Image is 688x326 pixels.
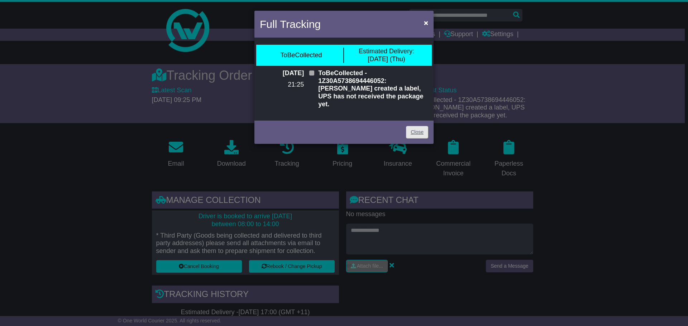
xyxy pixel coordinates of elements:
span: × [424,19,428,27]
p: 21:25 [260,81,304,89]
a: Close [406,126,428,138]
div: ToBeCollected [280,52,322,59]
button: Close [420,15,432,30]
h4: Full Tracking [260,16,321,32]
span: Estimated Delivery: [359,48,414,55]
div: [DATE] (Thu) [359,48,414,63]
p: ToBeCollected - 1Z30A5738694446052: [PERSON_NAME] created a label, UPS has not received the packa... [318,69,428,108]
p: [DATE] [260,69,304,77]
